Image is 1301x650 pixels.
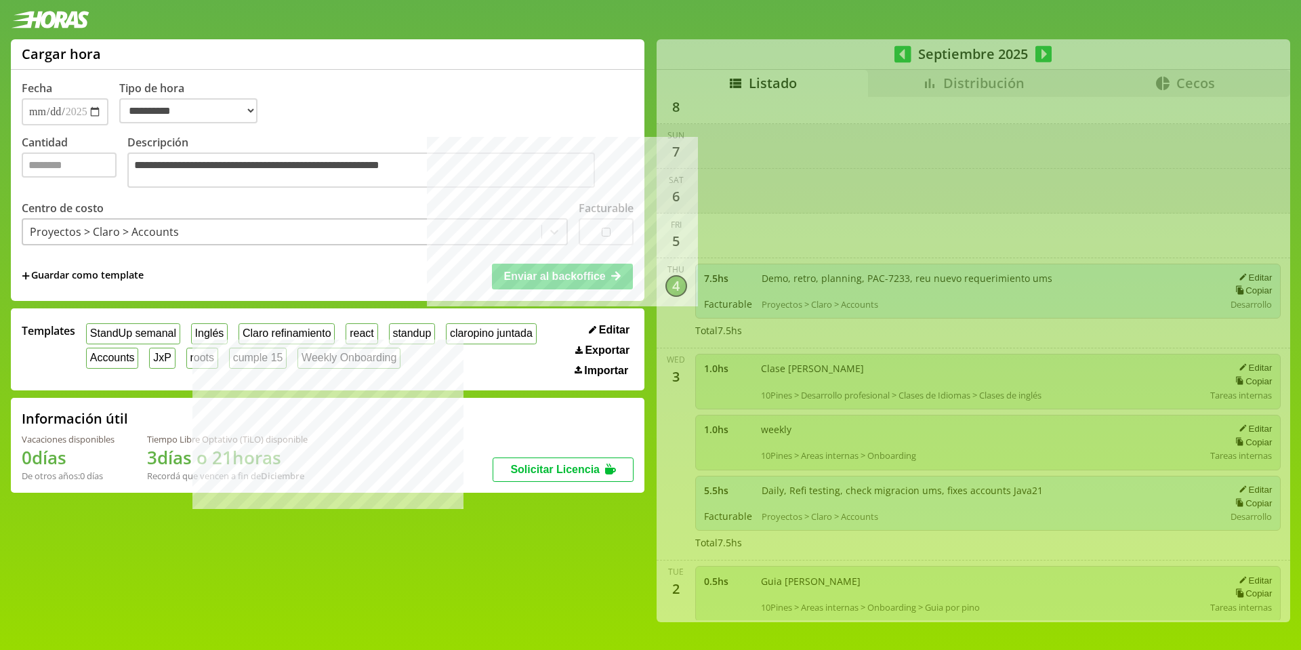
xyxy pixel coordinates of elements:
input: Cantidad [22,153,117,178]
h1: Cargar hora [22,45,101,63]
span: Templates [22,323,75,338]
span: Exportar [585,344,629,357]
label: Tipo de hora [119,81,268,125]
button: Editar [585,323,634,337]
span: Editar [599,324,629,336]
span: +Guardar como template [22,268,144,283]
label: Descripción [127,135,634,191]
label: Centro de costo [22,201,104,216]
button: Exportar [571,344,634,357]
b: Diciembre [261,470,304,482]
button: JxP [149,348,175,369]
button: StandUp semanal [86,323,180,344]
div: Proyectos > Claro > Accounts [30,224,179,239]
button: react [346,323,377,344]
h1: 3 días o 21 horas [147,445,308,470]
img: logotipo [11,11,89,28]
button: Solicitar Licencia [493,458,634,482]
button: claropino juntada [446,323,536,344]
span: Importar [584,365,628,377]
span: Solicitar Licencia [510,464,600,475]
button: cumple 15 [229,348,287,369]
button: roots [186,348,218,369]
span: + [22,268,30,283]
select: Tipo de hora [119,98,257,123]
button: Inglés [191,323,228,344]
button: Claro refinamiento [239,323,335,344]
button: Weekly Onboarding [297,348,400,369]
label: Fecha [22,81,52,96]
textarea: Descripción [127,153,595,188]
h1: 0 días [22,445,115,470]
div: Tiempo Libre Optativo (TiLO) disponible [147,433,308,445]
label: Cantidad [22,135,127,191]
div: Vacaciones disponibles [22,433,115,445]
span: Enviar al backoffice [503,270,605,282]
button: Enviar al backoffice [492,264,633,289]
div: Recordá que vencen a fin de [147,470,308,482]
h2: Información útil [22,409,128,428]
div: De otros años: 0 días [22,470,115,482]
button: standup [389,323,436,344]
label: Facturable [579,201,634,216]
button: Accounts [86,348,138,369]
